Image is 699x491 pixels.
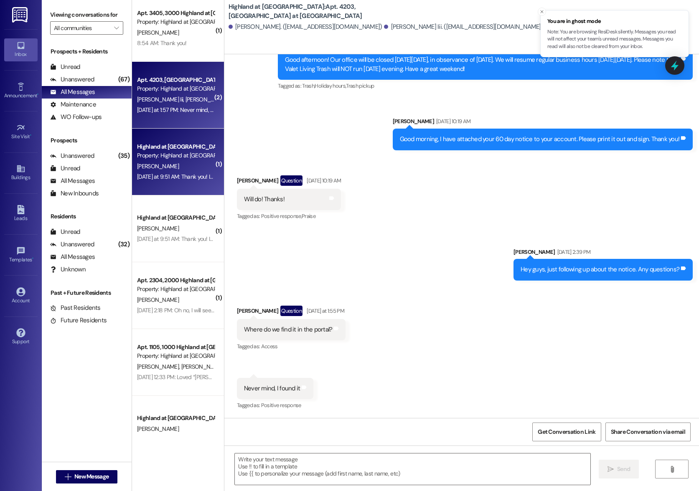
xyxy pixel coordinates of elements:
span: • [32,256,33,261]
div: Unread [50,63,80,71]
div: Apt. 1105, 1000 Highland at [GEOGRAPHIC_DATA] [137,343,214,352]
i:  [114,25,119,31]
div: Property: Highland at [GEOGRAPHIC_DATA] [137,151,214,160]
div: [PERSON_NAME] [237,175,341,189]
div: Future Residents [50,316,107,325]
a: Site Visit • [4,121,38,143]
div: Unanswered [50,75,94,84]
div: Where do we find it in the portal? [244,325,333,334]
span: • [30,132,31,138]
span: [PERSON_NAME] [137,425,179,433]
button: New Message [56,470,118,483]
span: Share Conversation via email [611,428,685,436]
span: Holiday hours , [315,82,346,89]
div: Property: Highland at [GEOGRAPHIC_DATA] [137,18,214,26]
span: Positive response [261,402,301,409]
div: [DATE] 10:19 AM [434,117,470,126]
div: Past + Future Residents [42,289,132,297]
div: Good afternoon! Our office will be closed [DATE][DATE], in observance of [DATE]. We will resume r... [285,56,679,73]
span: [PERSON_NAME] Iii [137,96,186,103]
span: Access [261,343,278,350]
span: [PERSON_NAME] [137,225,179,232]
button: Share Conversation via email [605,423,691,441]
div: [DATE] 10:19 AM [305,176,341,185]
div: Unanswered [50,152,94,160]
div: New Inbounds [50,189,99,198]
input: All communities [54,21,110,35]
div: [DATE] at 9:51 AM: Thank you! I will be by [DATE] to get it [137,235,270,243]
a: Inbox [4,38,38,61]
div: (35) [116,149,132,162]
span: Get Conversation Link [538,428,595,436]
div: Tagged as: [237,340,346,352]
div: Apt. 4203, [GEOGRAPHIC_DATA] at [GEOGRAPHIC_DATA] [137,76,214,84]
a: Templates • [4,244,38,266]
div: (32) [116,238,132,251]
span: Positive response , [261,213,302,220]
div: Maintenance [50,100,96,109]
div: Question [280,306,302,316]
div: Question [280,175,302,186]
div: Apt. 2304, 2000 Highland at [GEOGRAPHIC_DATA] [137,276,214,285]
div: Highland at [GEOGRAPHIC_DATA] [137,414,214,423]
div: WO Follow-ups [50,113,102,121]
div: [DATE] at 1:57 PM: Never mind, I found it [137,106,231,114]
span: [PERSON_NAME] [137,296,179,304]
div: Tagged as: [237,210,341,222]
i:  [669,466,675,473]
div: [DATE] 12:33 PM: Loved “[PERSON_NAME] (Highland at [GEOGRAPHIC_DATA]): Ok, no worries. If not, ju... [137,373,486,381]
span: Trash pickup [346,82,374,89]
div: Tagged as: [237,399,314,411]
div: Property: Highland at [GEOGRAPHIC_DATA] [137,285,214,294]
i:  [65,473,71,480]
div: All Messages [50,88,95,96]
div: [PERSON_NAME] [393,117,693,129]
span: [PERSON_NAME] [186,96,227,103]
div: 8:54 AM: Thank you! [137,39,187,47]
label: Viewing conversations for [50,8,123,21]
div: Property: Highland at [GEOGRAPHIC_DATA] [137,352,214,360]
span: • [37,91,38,97]
div: Prospects + Residents [42,47,132,56]
div: [DATE] at 1:55 PM [305,306,344,315]
div: All Messages [50,177,95,185]
span: New Message [74,472,109,481]
div: Prospects [42,136,132,145]
a: Support [4,326,38,348]
div: Residents [42,212,132,221]
i:  [607,466,614,473]
span: Praise [302,213,315,220]
button: Close toast [538,8,546,16]
span: You are in ghost mode [547,17,682,25]
button: Send [599,460,639,478]
span: [PERSON_NAME] [137,363,181,370]
a: Account [4,285,38,307]
b: Highland at [GEOGRAPHIC_DATA]: Apt. 4203, [GEOGRAPHIC_DATA] at [GEOGRAPHIC_DATA] [229,3,396,20]
div: Highland at [GEOGRAPHIC_DATA] [137,213,214,222]
div: [PERSON_NAME]. ([EMAIL_ADDRESS][DOMAIN_NAME]) [229,23,382,31]
div: [PERSON_NAME] [513,248,693,259]
span: Trash , [302,82,315,89]
div: Will do! Thanks! [244,195,285,204]
button: Get Conversation Link [532,423,601,441]
div: Property: Highland at [GEOGRAPHIC_DATA] [137,84,214,93]
div: [DATE] 2:39 PM [555,248,591,256]
div: Unread [50,164,80,173]
p: Note: You are browsing ResiDesk silently. Messages you read will not affect your team's unread me... [547,28,682,51]
div: Never mind, I found it [244,384,300,393]
div: Tagged as: [278,80,693,92]
span: [PERSON_NAME] [137,162,179,170]
div: [DATE] at 9:51 AM: Thank you! I will be by [DATE] to get it [137,173,270,180]
div: Unread [50,228,80,236]
div: Unknown [50,265,86,274]
span: Send [617,465,630,473]
span: [PERSON_NAME] [181,363,223,370]
div: Highland at [GEOGRAPHIC_DATA] [137,142,214,151]
div: [DATE] 2:18 PM: Oh no, I will see if my boyfriend can fix it. Thank you! [137,306,299,314]
div: Good morning, I have attached your 60 day notice to your account. Please print it out and sign. T... [400,135,680,144]
div: Hey guys, just following up about the notice. Any questions? [521,265,679,274]
span: [PERSON_NAME] [137,29,179,36]
img: ResiDesk Logo [12,7,29,23]
div: [PERSON_NAME] Iii. ([EMAIL_ADDRESS][DOMAIN_NAME]) [384,23,543,31]
div: Unanswered [50,240,94,249]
